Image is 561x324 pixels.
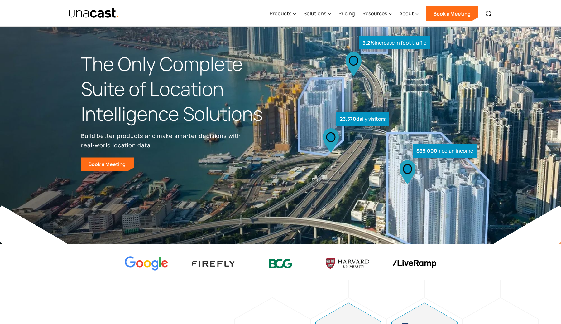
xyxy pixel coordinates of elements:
[399,10,414,17] div: About
[336,112,389,126] div: daily visitors
[81,157,134,171] a: Book a Meeting
[359,36,430,50] div: increase in foot traffic
[304,1,331,27] div: Solutions
[81,52,280,126] h1: The Only Complete Suite of Location Intelligence Solutions
[81,131,243,150] p: Build better products and make smarter decisions with real-world location data.
[192,261,235,267] img: Firefly Advertising logo
[270,1,296,27] div: Products
[326,256,369,271] img: Harvard U logo
[125,256,168,271] img: Google logo Color
[304,10,326,17] div: Solutions
[270,10,291,17] div: Products
[362,39,375,46] strong: 9.2%
[338,1,355,27] a: Pricing
[416,147,437,154] strong: $95,000
[340,115,356,122] strong: 23,570
[399,1,419,27] div: About
[362,1,392,27] div: Resources
[485,10,492,17] img: Search icon
[413,144,477,158] div: median income
[426,6,478,21] a: Book a Meeting
[393,260,436,268] img: liveramp logo
[259,255,302,272] img: BCG logo
[362,10,387,17] div: Resources
[69,8,119,19] img: Unacast text logo
[69,8,119,19] a: home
